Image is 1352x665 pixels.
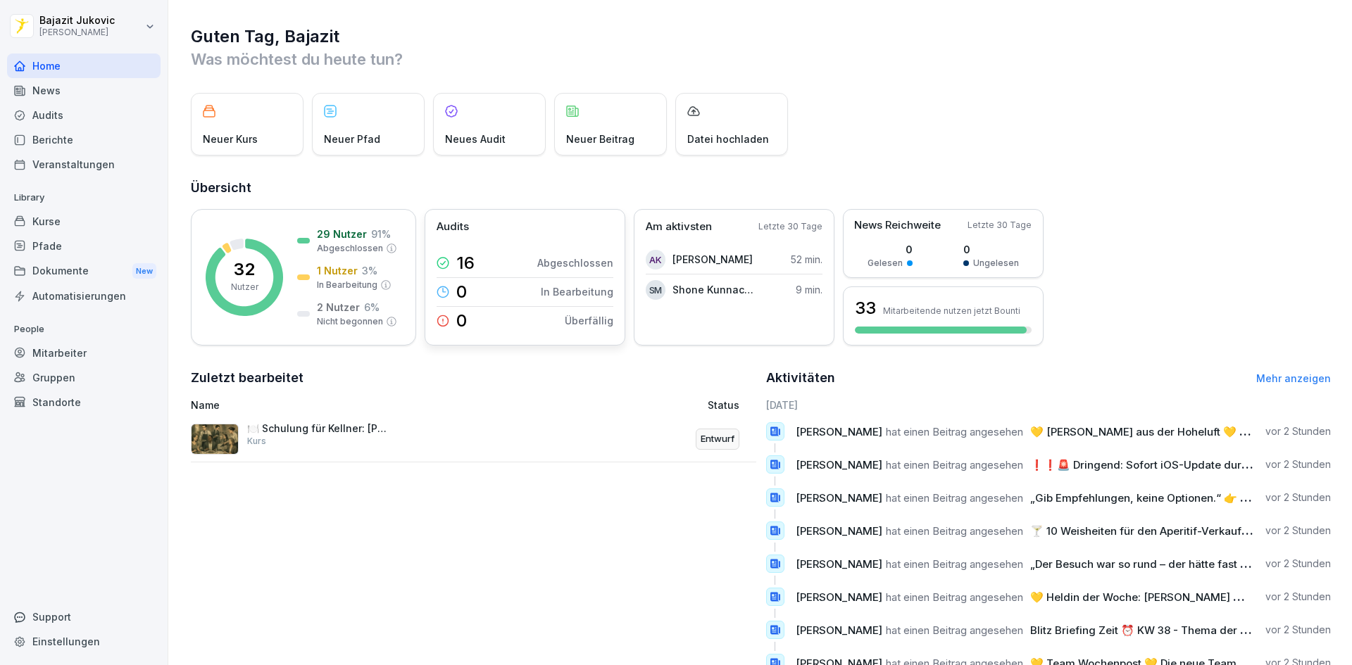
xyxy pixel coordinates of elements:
[317,263,358,278] p: 1 Nutzer
[796,491,882,505] span: [PERSON_NAME]
[7,234,161,258] a: Pfade
[1265,424,1331,438] p: vor 2 Stunden
[537,255,613,270] p: Abgeschlossen
[132,263,156,279] div: New
[791,252,822,267] p: 52 min.
[687,132,769,146] p: Datei hochladen
[1265,490,1331,505] p: vor 2 Stunden
[796,425,882,438] span: [PERSON_NAME]
[886,524,1023,538] span: hat einen Beitrag angesehen
[646,219,712,235] p: Am aktivsten
[191,398,545,412] p: Name
[766,368,835,388] h2: Aktivitäten
[191,368,756,388] h2: Zuletzt bearbeitet
[701,432,734,446] p: Entwurf
[7,53,161,78] a: Home
[796,458,882,471] span: [PERSON_NAME]
[886,458,1023,471] span: hat einen Beitrag angesehen
[7,390,161,414] a: Standorte
[7,258,161,284] a: DokumenteNew
[7,365,161,390] div: Gruppen
[1256,372,1331,384] a: Mehr anzeigen
[364,300,380,315] p: 6 %
[854,217,941,234] p: News Reichweite
[7,629,161,654] a: Einstellungen
[317,242,383,255] p: Abgeschlossen
[7,186,161,209] p: Library
[796,590,882,604] span: [PERSON_NAME]
[672,282,753,297] p: Shone Kunnackal Mathew
[437,219,469,235] p: Audits
[191,178,1331,198] h2: Übersicht
[766,398,1332,412] h6: [DATE]
[371,227,391,241] p: 91 %
[456,284,467,300] p: 0
[868,257,903,270] p: Gelesen
[234,261,255,278] p: 32
[646,280,665,300] div: SM
[886,590,1023,604] span: hat einen Beitrag angesehen
[1265,524,1331,538] p: vor 2 Stunden
[973,257,1019,270] p: Ungelesen
[247,422,388,435] p: 🍽️ Schulung für Kellner: [PERSON_NAME]
[646,250,665,270] div: AK
[886,425,1023,438] span: hat einen Beitrag angesehen
[191,25,1331,48] h1: Guten Tag, Bajazit
[708,398,739,412] p: Status
[7,103,161,127] a: Audits
[7,258,161,284] div: Dokumente
[317,300,360,315] p: 2 Nutzer
[672,252,753,267] p: [PERSON_NAME]
[7,152,161,177] a: Veranstaltungen
[39,15,115,27] p: Bajazit Jukovic
[796,524,882,538] span: [PERSON_NAME]
[796,623,882,637] span: [PERSON_NAME]
[758,220,822,233] p: Letzte 30 Tage
[541,284,613,299] p: In Bearbeitung
[7,318,161,341] p: People
[231,281,258,293] p: Nutzer
[317,279,377,291] p: In Bearbeitung
[7,78,161,103] a: News
[191,424,239,455] img: c6pxyn0tmrqwj4a1jbcqb86l.png
[191,48,1331,70] p: Was möchtest du heute tun?
[317,227,367,241] p: 29 Nutzer
[7,209,161,234] a: Kurse
[1265,557,1331,571] p: vor 2 Stunden
[796,557,882,571] span: [PERSON_NAME]
[566,132,634,146] p: Neuer Beitrag
[191,417,756,462] a: 🍽️ Schulung für Kellner: [PERSON_NAME]KursEntwurf
[7,604,161,629] div: Support
[317,315,383,328] p: Nicht begonnen
[203,132,258,146] p: Neuer Kurs
[886,491,1023,505] span: hat einen Beitrag angesehen
[362,263,377,278] p: 3 %
[886,623,1023,637] span: hat einen Beitrag angesehen
[855,296,876,320] h3: 33
[565,313,613,328] p: Überfällig
[963,242,1019,257] p: 0
[445,132,506,146] p: Neues Audit
[968,219,1032,232] p: Letzte 30 Tage
[39,27,115,37] p: [PERSON_NAME]
[1265,590,1331,604] p: vor 2 Stunden
[7,341,161,365] a: Mitarbeiter
[7,284,161,308] a: Automatisierungen
[796,282,822,297] p: 9 min.
[868,242,913,257] p: 0
[883,305,1020,316] p: Mitarbeitende nutzen jetzt Bounti
[1265,457,1331,471] p: vor 2 Stunden
[7,127,161,152] a: Berichte
[1265,623,1331,637] p: vor 2 Stunden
